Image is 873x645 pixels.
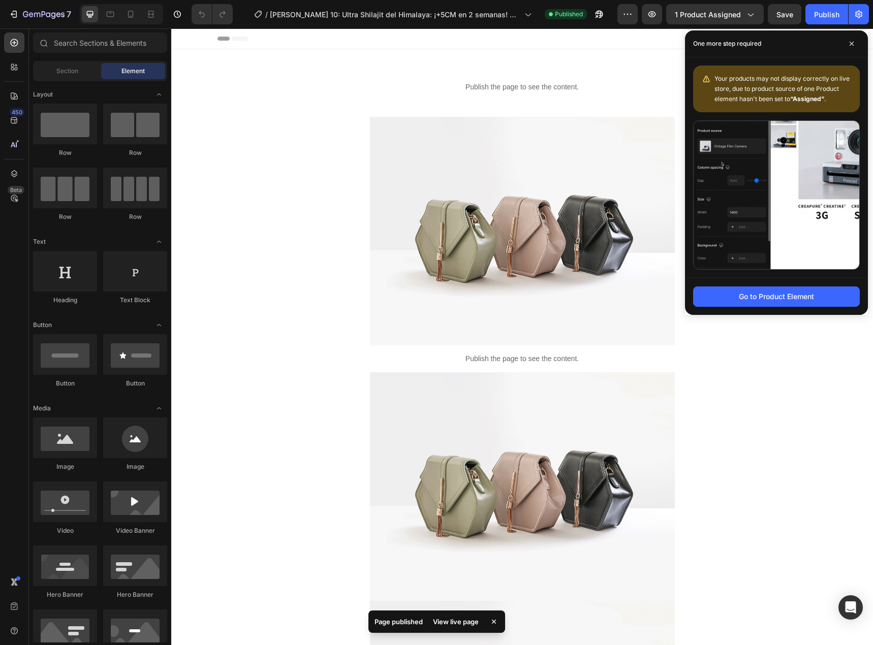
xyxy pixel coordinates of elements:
div: Go to Product Element [739,291,814,302]
span: Your products may not display correctly on live store, due to product source of one Product eleme... [714,75,850,103]
span: [PERSON_NAME] 10: Ultra Shilajit del Himalaya: ¡+5CM en 2 semanas! + Envío gratis en [GEOGRAPHIC_... [270,9,520,20]
div: Row [103,212,167,221]
div: Open Intercom Messenger [838,595,863,620]
span: Toggle open [151,234,167,250]
div: Video Banner [103,526,167,535]
button: Go to Product Element [693,286,860,307]
span: Published [555,10,583,19]
div: Hero Banner [103,590,167,599]
button: Save [768,4,801,24]
div: Video [33,526,97,535]
div: Button [103,379,167,388]
div: Row [33,148,97,157]
div: View live page [427,615,485,629]
p: Publish the page to see the content. [207,53,495,64]
span: Layout [33,90,53,99]
span: / [265,9,268,20]
div: Row [103,148,167,157]
div: Hero Banner [33,590,97,599]
span: Text [33,237,46,246]
div: Button [33,379,97,388]
div: Image [103,462,167,471]
button: Publish [805,4,848,24]
input: Search Sections & Elements [33,33,167,53]
p: One more step required [693,39,761,49]
div: Publish [814,9,839,20]
span: 1 product assigned [675,9,741,20]
button: 7 [4,4,76,24]
button: 1 product assigned [666,4,764,24]
p: 7 [67,8,71,20]
p: Publish the page to see the content. [199,325,504,336]
div: 450 [10,108,24,116]
span: Toggle open [151,317,167,333]
div: Row [33,212,97,221]
b: “Assigned” [790,95,824,103]
span: Section [56,67,78,76]
span: Button [33,320,52,330]
div: Heading [33,296,97,305]
span: Toggle open [151,86,167,103]
span: Media [33,404,51,413]
div: Text Block [103,296,167,305]
span: Toggle open [151,400,167,416]
iframe: Design area [171,28,873,645]
div: Beta [8,186,24,194]
div: Image [33,462,97,471]
p: Page published [375,617,423,627]
div: Undo/Redo [192,4,233,24]
span: Element [121,67,145,76]
span: Save [776,10,793,19]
